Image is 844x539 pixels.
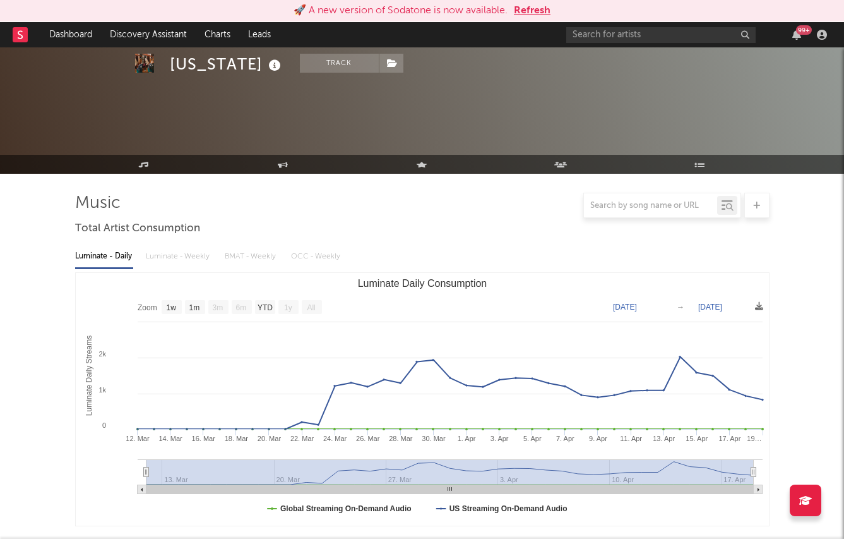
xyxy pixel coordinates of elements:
[158,435,182,442] text: 14. Mar
[300,54,379,73] button: Track
[75,246,133,267] div: Luminate - Daily
[294,3,508,18] div: 🚀 A new version of Sodatone is now available.
[191,435,215,442] text: 16. Mar
[101,22,196,47] a: Discovery Assistant
[566,27,756,43] input: Search for artists
[613,303,637,312] text: [DATE]
[718,435,740,442] text: 17. Apr
[422,435,446,442] text: 30. Mar
[449,504,567,513] text: US Streaming On-Demand Audio
[102,421,105,429] text: 0
[257,303,272,312] text: YTD
[677,303,684,312] text: →
[290,435,314,442] text: 22. Mar
[589,435,607,442] text: 9. Apr
[698,303,722,312] text: [DATE]
[556,435,574,442] text: 7. Apr
[584,201,717,211] input: Search by song name or URL
[196,22,239,47] a: Charts
[620,435,642,442] text: 11. Apr
[796,25,812,35] div: 99 +
[166,303,176,312] text: 1w
[75,221,200,236] span: Total Artist Consumption
[98,386,106,394] text: 1k
[357,278,487,289] text: Luminate Daily Consumption
[523,435,541,442] text: 5. Apr
[323,435,347,442] text: 24. Mar
[212,303,223,312] text: 3m
[126,435,150,442] text: 12. Mar
[686,435,708,442] text: 15. Apr
[76,273,769,526] svg: Luminate Daily Consumption
[235,303,246,312] text: 6m
[747,435,761,442] text: 19…
[792,30,801,40] button: 99+
[239,22,280,47] a: Leads
[280,504,412,513] text: Global Streaming On-Demand Audio
[307,303,315,312] text: All
[257,435,281,442] text: 20. Mar
[170,54,284,75] div: [US_STATE]
[389,435,413,442] text: 28. Mar
[98,350,106,358] text: 2k
[138,303,157,312] text: Zoom
[284,303,292,312] text: 1y
[356,435,380,442] text: 26. Mar
[224,435,248,442] text: 18. Mar
[457,435,475,442] text: 1. Apr
[514,3,550,18] button: Refresh
[490,435,508,442] text: 3. Apr
[653,435,675,442] text: 13. Apr
[189,303,199,312] text: 1m
[84,336,93,416] text: Luminate Daily Streams
[40,22,101,47] a: Dashboard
